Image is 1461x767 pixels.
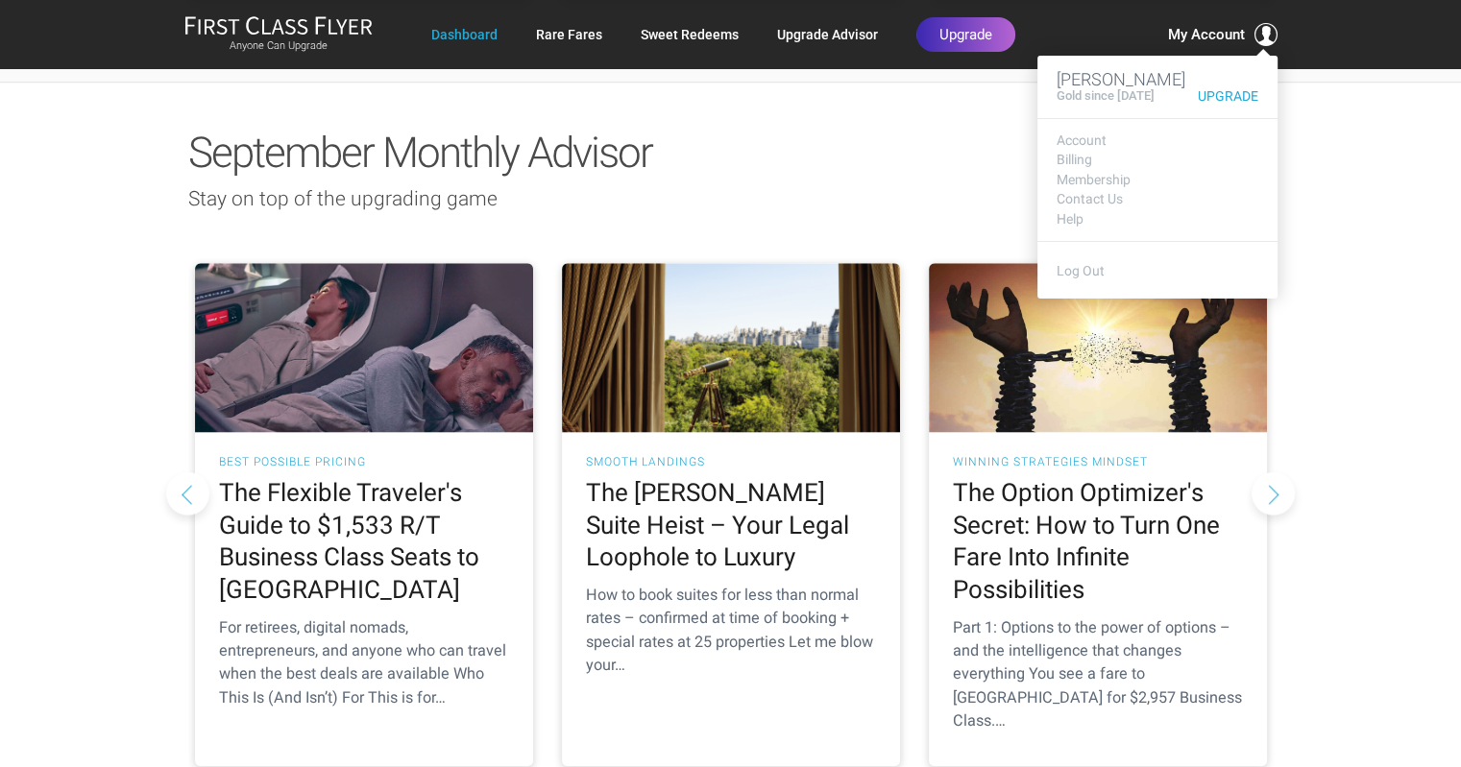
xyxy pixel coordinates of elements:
[195,263,533,767] a: Best Possible Pricing The Flexible Traveler's Guide to $1,533 R/T Business Class Seats to [GEOGRA...
[184,39,373,53] small: Anyone Can Upgrade
[188,187,498,210] span: Stay on top of the upgrading game
[1057,192,1258,206] a: Contact Us
[929,263,1267,767] a: Winning Strategies Mindset The Option Optimizer's Secret: How to Turn One Fare Into Infinite Poss...
[184,15,373,36] img: First Class Flyer
[916,17,1015,52] a: Upgrade
[1057,212,1258,227] a: Help
[1057,89,1155,103] h4: Gold since [DATE]
[1057,70,1258,89] h3: [PERSON_NAME]
[166,471,209,515] button: Previous slide
[536,17,602,52] a: Rare Fares
[431,17,498,52] a: Dashboard
[219,456,509,467] h3: Best Possible Pricing
[188,128,652,178] span: September Monthly Advisor
[777,17,878,52] a: Upgrade Advisor
[562,263,900,767] a: Smooth Landings The [PERSON_NAME] Suite Heist – Your Legal Loophole to Luxury How to book suites ...
[1188,89,1258,104] a: Upgrade
[1057,133,1258,148] a: Account
[953,456,1243,467] h3: Winning Strategies Mindset
[1252,471,1295,515] button: Next slide
[1057,153,1258,167] a: Billing
[219,477,509,607] h2: The Flexible Traveler's Guide to $1,533 R/T Business Class Seats to [GEOGRAPHIC_DATA]
[184,15,373,54] a: First Class FlyerAnyone Can Upgrade
[953,616,1243,732] div: Part 1: Options to the power of options – and the intelligence that changes everything You see a ...
[1057,173,1258,187] a: Membership
[586,456,876,467] h3: Smooth Landings
[219,616,509,709] div: For retirees, digital nomads, entrepreneurs, and anyone who can travel when the best deals are av...
[641,17,739,52] a: Sweet Redeems
[586,584,876,677] div: How to book suites for less than normal rates – confirmed at time of booking + special rates at 2...
[1168,23,1278,46] button: My Account
[1057,263,1105,278] a: Log Out
[1168,23,1245,46] span: My Account
[586,477,876,574] h2: The [PERSON_NAME] Suite Heist – Your Legal Loophole to Luxury
[953,477,1243,607] h2: The Option Optimizer's Secret: How to Turn One Fare Into Infinite Possibilities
